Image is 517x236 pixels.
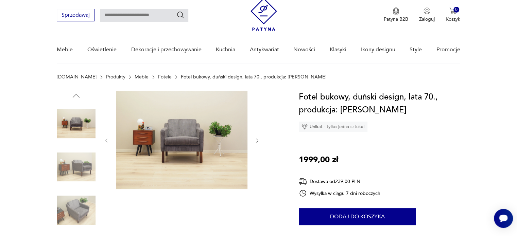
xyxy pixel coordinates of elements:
p: Fotel bukowy, duński design, lata 70., produkcja: [PERSON_NAME] [181,74,327,80]
a: Oświetlenie [87,37,117,63]
a: Meble [135,74,149,80]
a: Produkty [106,74,125,80]
div: Wysyłka w ciągu 7 dni roboczych [299,189,380,197]
p: Zaloguj [419,16,435,22]
a: Style [410,37,422,63]
a: Sprzedawaj [57,13,94,18]
div: Unikat - tylko jedna sztuka! [299,122,367,132]
a: Antykwariat [250,37,279,63]
a: Kuchnia [216,37,235,63]
a: Ikona medaluPatyna B2B [384,7,408,22]
img: Ikona diamentu [301,124,308,130]
h1: Fotel bukowy, duński design, lata 70., produkcja: [PERSON_NAME] [299,91,460,116]
button: Dodaj do koszyka [299,208,416,225]
img: Ikonka użytkownika [424,7,430,14]
a: Klasyki [330,37,346,63]
a: Meble [57,37,73,63]
a: Fotele [158,74,172,80]
a: Nowości [293,37,315,63]
p: 1999,00 zł [299,153,338,166]
img: Zdjęcie produktu Fotel bukowy, duński design, lata 70., produkcja: Dania [57,191,96,230]
div: Dostawa od 239,00 PLN [299,177,380,186]
img: Zdjęcie produktu Fotel bukowy, duński design, lata 70., produkcja: Dania [57,104,96,143]
button: Sprzedawaj [57,9,94,21]
a: Ikony designu [361,37,395,63]
a: Promocje [436,37,460,63]
a: [DOMAIN_NAME] [57,74,97,80]
button: Patyna B2B [384,7,408,22]
img: Ikona medalu [393,7,399,15]
img: Zdjęcie produktu Fotel bukowy, duński design, lata 70., produkcja: Dania [57,148,96,186]
p: Patyna B2B [384,16,408,22]
div: 0 [453,7,459,13]
button: Zaloguj [419,7,435,22]
img: Zdjęcie produktu Fotel bukowy, duński design, lata 70., produkcja: Dania [116,91,247,189]
iframe: Smartsupp widget button [494,209,513,228]
img: Ikona dostawy [299,177,307,186]
img: Ikona koszyka [449,7,456,14]
p: Koszyk [446,16,460,22]
a: Dekoracje i przechowywanie [131,37,201,63]
button: Szukaj [176,11,185,19]
button: 0Koszyk [446,7,460,22]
